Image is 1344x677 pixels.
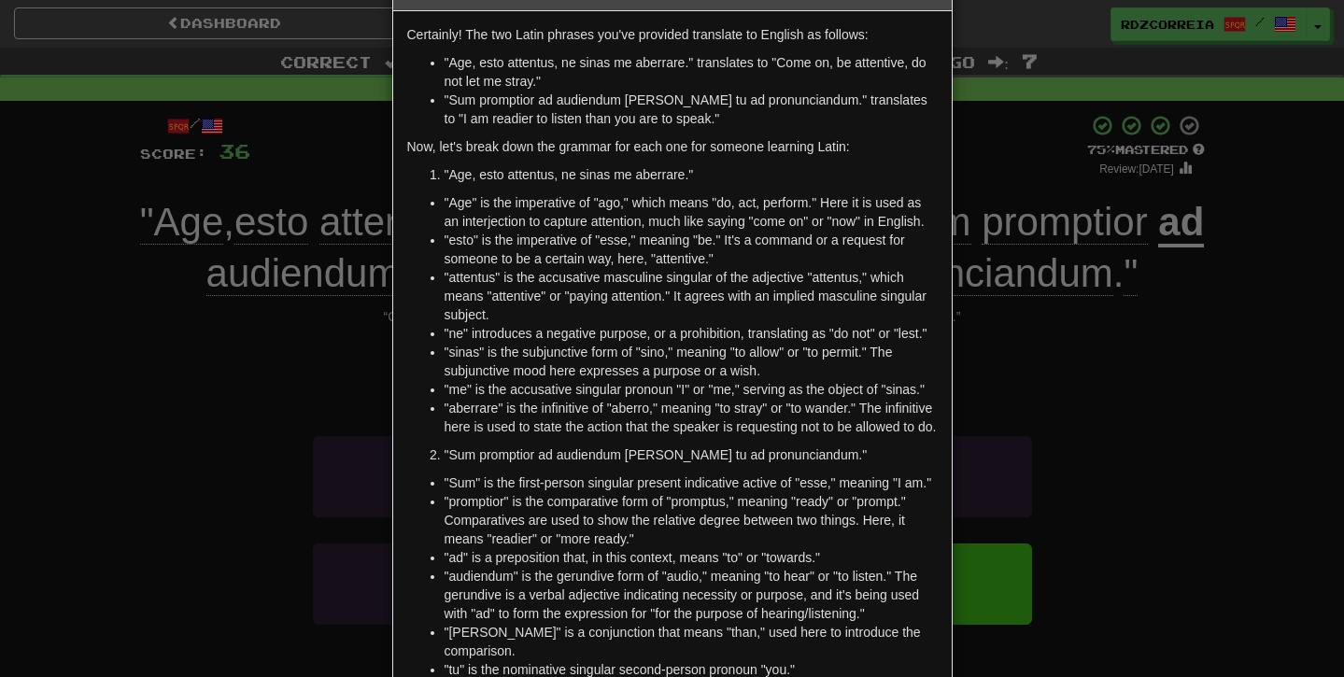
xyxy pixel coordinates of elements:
[445,445,938,464] li: "Sum promptior ad audiendum [PERSON_NAME] tu ad pronunciandum."
[445,492,938,548] li: "promptior" is the comparative form of "promptus," meaning "ready" or "prompt." Comparatives are ...
[445,399,938,436] li: "aberrare" is the infinitive of "aberro," meaning "to stray" or "to wander." The infinitive here ...
[445,324,938,343] li: "ne" introduces a negative purpose, or a prohibition, translating as "do not" or "lest."
[445,165,938,184] li: "Age, esto attentus, ne sinas me aberrare."
[407,137,938,156] p: Now, let's break down the grammar for each one for someone learning Latin:
[445,193,938,231] li: "Age" is the imperative of "ago," which means "do, act, perform." Here it is used as an interject...
[445,380,938,399] li: "me" is the accusative singular pronoun "I" or "me," serving as the object of "sinas."
[407,25,938,44] p: Certainly! The two Latin phrases you've provided translate to English as follows:
[445,567,938,623] li: "audiendum" is the gerundive form of "audio," meaning "to hear" or "to listen." The gerundive is ...
[445,268,938,324] li: "attentus" is the accusative masculine singular of the adjective "attentus," which means "attenti...
[445,473,938,492] li: "Sum" is the first-person singular present indicative active of "esse," meaning "I am."
[445,548,938,567] li: "ad" is a preposition that, in this context, means "to" or "towards."
[445,231,938,268] li: "esto" is the imperative of "esse," meaning "be." It's a command or a request for someone to be a...
[445,343,938,380] li: "sinas" is the subjunctive form of "sino," meaning "to allow" or "to permit." The subjunctive moo...
[445,623,938,660] li: "[PERSON_NAME]" is a conjunction that means "than," used here to introduce the comparison.
[445,91,938,128] li: "Sum promptior ad audiendum [PERSON_NAME] tu ad pronunciandum." translates to "I am readier to li...
[445,53,938,91] li: "Age, esto attentus, ne sinas me aberrare." translates to "Come on, be attentive, do not let me s...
